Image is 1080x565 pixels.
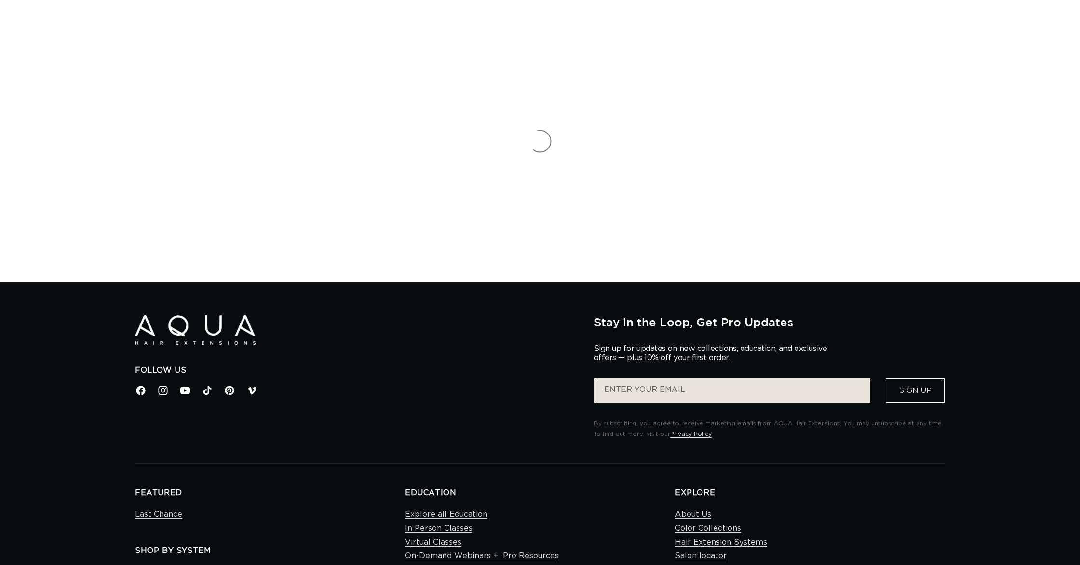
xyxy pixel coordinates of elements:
[405,508,487,522] a: Explore all Education
[135,508,182,522] a: Last Chance
[675,549,727,563] a: Salon locator
[135,315,256,345] img: Aqua Hair Extensions
[135,365,580,376] h2: Follow Us
[675,536,767,550] a: Hair Extension Systems
[594,344,835,363] p: Sign up for updates on new collections, education, and exclusive offers — plus 10% off your first...
[135,546,405,556] h2: SHOP BY SYSTEM
[675,488,945,498] h2: EXPLORE
[135,488,405,498] h2: FEATURED
[675,508,711,522] a: About Us
[670,431,712,437] a: Privacy Policy
[594,315,945,329] h2: Stay in the Loop, Get Pro Updates
[405,536,461,550] a: Virtual Classes
[405,488,675,498] h2: EDUCATION
[405,522,472,536] a: In Person Classes
[594,418,945,439] p: By subscribing, you agree to receive marketing emails from AQUA Hair Extensions. You may unsubscr...
[886,378,945,403] button: Sign Up
[675,522,741,536] a: Color Collections
[405,549,559,563] a: On-Demand Webinars + Pro Resources
[594,378,870,403] input: ENTER YOUR EMAIL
